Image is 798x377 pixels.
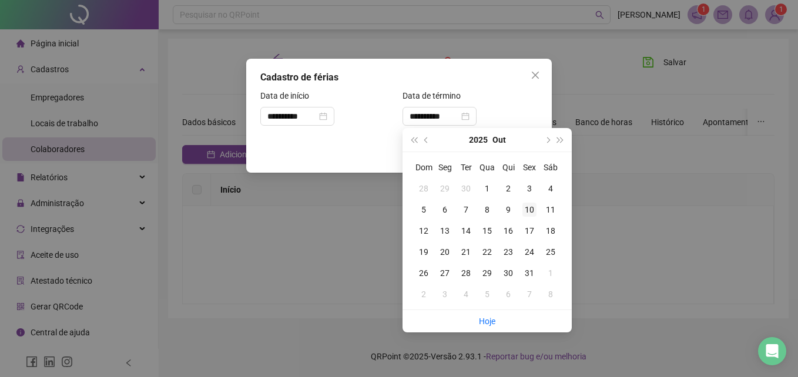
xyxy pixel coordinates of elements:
[480,266,494,280] div: 29
[544,203,558,217] div: 11
[519,241,540,262] td: 2025-10-24
[434,241,455,262] td: 2025-10-20
[455,220,477,241] td: 2025-10-14
[480,287,494,301] div: 5
[459,181,473,196] div: 30
[477,220,498,241] td: 2025-10-15
[479,317,495,326] a: Hoje
[541,128,554,152] button: next-year
[540,220,561,241] td: 2025-10-18
[554,128,567,152] button: super-next-year
[540,199,561,220] td: 2025-10-11
[434,284,455,305] td: 2025-11-03
[544,287,558,301] div: 8
[540,157,561,178] th: Sáb
[417,287,431,301] div: 2
[544,266,558,280] div: 1
[498,220,519,241] td: 2025-10-16
[522,266,537,280] div: 31
[519,262,540,284] td: 2025-10-31
[407,128,420,152] button: super-prev-year
[501,266,515,280] div: 30
[758,337,786,365] div: Open Intercom Messenger
[498,284,519,305] td: 2025-11-06
[501,181,515,196] div: 2
[531,70,540,80] span: close
[434,199,455,220] td: 2025-10-06
[519,199,540,220] td: 2025-10-10
[477,157,498,178] th: Qua
[413,199,434,220] td: 2025-10-05
[540,178,561,199] td: 2025-10-04
[501,245,515,259] div: 23
[417,203,431,217] div: 5
[420,128,433,152] button: prev-year
[417,245,431,259] div: 19
[413,241,434,262] td: 2025-10-19
[477,241,498,262] td: 2025-10-22
[455,178,477,199] td: 2025-09-30
[498,262,519,284] td: 2025-10-30
[455,262,477,284] td: 2025-10-28
[413,284,434,305] td: 2025-11-02
[498,178,519,199] td: 2025-10-02
[480,181,494,196] div: 1
[480,203,494,217] div: 8
[413,157,434,178] th: Dom
[498,157,519,178] th: Qui
[434,220,455,241] td: 2025-10-13
[459,266,473,280] div: 28
[522,181,537,196] div: 3
[438,203,452,217] div: 6
[519,284,540,305] td: 2025-11-07
[417,181,431,196] div: 28
[519,157,540,178] th: Sex
[492,128,506,152] button: month panel
[413,220,434,241] td: 2025-10-12
[455,199,477,220] td: 2025-10-07
[469,128,488,152] button: year panel
[522,203,537,217] div: 10
[522,287,537,301] div: 7
[519,178,540,199] td: 2025-10-03
[438,181,452,196] div: 29
[455,241,477,262] td: 2025-10-21
[438,266,452,280] div: 27
[522,224,537,238] div: 17
[540,284,561,305] td: 2025-11-08
[459,287,473,301] div: 4
[455,157,477,178] th: Ter
[480,224,494,238] div: 15
[477,199,498,220] td: 2025-10-08
[438,224,452,238] div: 13
[526,66,545,85] button: Close
[498,241,519,262] td: 2025-10-23
[434,262,455,284] td: 2025-10-27
[540,262,561,284] td: 2025-11-01
[477,262,498,284] td: 2025-10-29
[417,266,431,280] div: 26
[522,245,537,259] div: 24
[498,199,519,220] td: 2025-10-09
[459,224,473,238] div: 14
[413,178,434,199] td: 2025-09-28
[519,220,540,241] td: 2025-10-17
[501,287,515,301] div: 6
[459,203,473,217] div: 7
[434,178,455,199] td: 2025-09-29
[413,262,434,284] td: 2025-10-26
[438,287,452,301] div: 3
[544,245,558,259] div: 25
[455,284,477,305] td: 2025-11-04
[544,224,558,238] div: 18
[477,284,498,305] td: 2025-11-05
[501,203,515,217] div: 9
[459,245,473,259] div: 21
[544,181,558,196] div: 4
[540,241,561,262] td: 2025-10-25
[501,224,515,238] div: 16
[434,157,455,178] th: Seg
[417,224,431,238] div: 12
[403,89,468,102] label: Data de término
[438,245,452,259] div: 20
